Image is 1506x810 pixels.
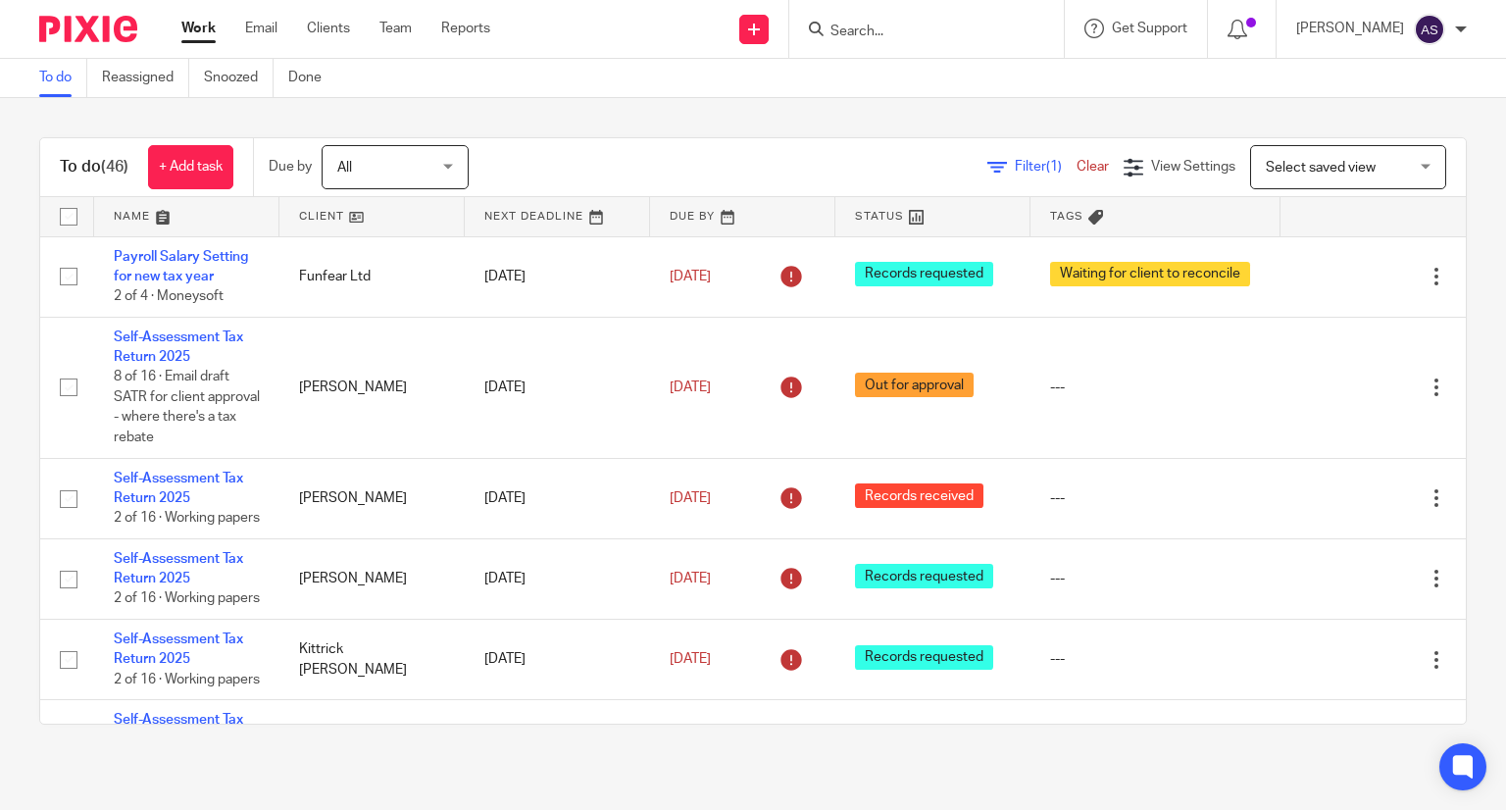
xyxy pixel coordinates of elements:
[670,572,711,585] span: [DATE]
[337,161,352,175] span: All
[288,59,336,97] a: Done
[279,458,465,538] td: [PERSON_NAME]
[1151,160,1235,174] span: View Settings
[114,552,243,585] a: Self-Assessment Tax Return 2025
[245,19,277,38] a: Email
[114,472,243,505] a: Self-Assessment Tax Return 2025
[279,620,465,700] td: Kittrick [PERSON_NAME]
[465,317,650,458] td: [DATE]
[441,19,490,38] a: Reports
[114,371,260,445] span: 8 of 16 · Email draft SATR for client approval - where there's a tax rebate
[1077,160,1109,174] a: Clear
[1050,649,1261,669] div: ---
[1112,22,1187,35] span: Get Support
[114,512,260,526] span: 2 of 16 · Working papers
[1296,19,1404,38] p: [PERSON_NAME]
[1050,488,1261,508] div: ---
[114,673,260,686] span: 2 of 16 · Working papers
[279,700,465,781] td: The Reigate Pop Up
[465,620,650,700] td: [DATE]
[465,236,650,317] td: [DATE]
[181,19,216,38] a: Work
[114,330,243,364] a: Self-Assessment Tax Return 2025
[1414,14,1445,45] img: svg%3E
[279,538,465,619] td: [PERSON_NAME]
[39,16,137,42] img: Pixie
[670,491,711,505] span: [DATE]
[828,24,1005,41] input: Search
[465,458,650,538] td: [DATE]
[114,592,260,606] span: 2 of 16 · Working papers
[1050,569,1261,588] div: ---
[148,145,233,189] a: + Add task
[307,19,350,38] a: Clients
[1266,161,1376,175] span: Select saved view
[855,373,974,397] span: Out for approval
[670,270,711,283] span: [DATE]
[855,645,993,670] span: Records requested
[465,700,650,781] td: [DATE]
[204,59,274,97] a: Snoozed
[670,380,711,394] span: [DATE]
[114,250,248,283] a: Payroll Salary Setting for new tax year
[379,19,412,38] a: Team
[279,317,465,458] td: [PERSON_NAME]
[39,59,87,97] a: To do
[855,483,983,508] span: Records received
[101,159,128,175] span: (46)
[465,538,650,619] td: [DATE]
[114,633,243,666] a: Self-Assessment Tax Return 2025
[269,157,312,177] p: Due by
[279,236,465,317] td: Funfear Ltd
[1015,160,1077,174] span: Filter
[855,564,993,588] span: Records requested
[670,652,711,666] span: [DATE]
[1046,160,1062,174] span: (1)
[1050,378,1261,397] div: ---
[60,157,128,177] h1: To do
[1050,262,1250,286] span: Waiting for client to reconcile
[114,713,243,746] a: Self-Assessment Tax Return 2025
[855,262,993,286] span: Records requested
[114,289,224,303] span: 2 of 4 · Moneysoft
[1050,211,1083,222] span: Tags
[102,59,189,97] a: Reassigned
